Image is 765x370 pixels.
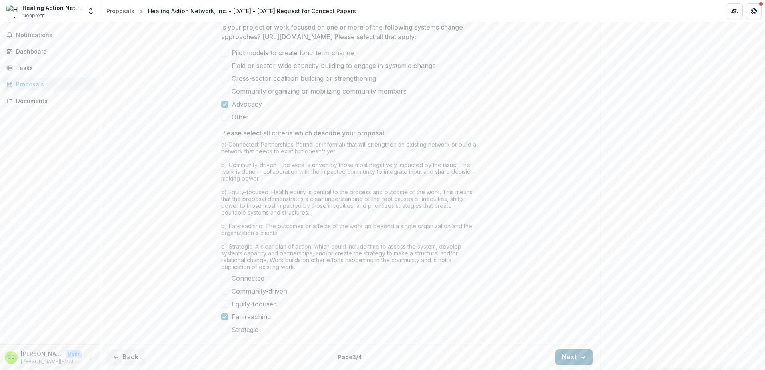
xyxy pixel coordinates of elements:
span: Connected [232,273,264,283]
a: Proposals [3,78,96,91]
div: Healing Action Network, Inc. - [DATE] - [DATE] Request for Concept Papers [148,7,356,15]
span: Far-reaching [232,312,271,322]
button: Open entity switcher [85,3,96,19]
button: Get Help [746,3,762,19]
nav: breadcrumb [103,5,359,17]
button: Back [106,349,145,365]
span: Advocacy [232,99,262,109]
a: Dashboard [3,45,96,58]
button: More [85,353,95,362]
span: Strategic [232,325,258,334]
button: Partners [727,3,743,19]
span: Notifications [16,32,93,39]
span: Community organizing or mobilizing community members [232,86,407,96]
button: Next [555,349,593,365]
div: Documents [16,97,90,105]
span: Pilot models to create long-term change [232,48,354,58]
p: [PERSON_NAME] [21,350,62,358]
p: User [66,350,82,358]
a: Tasks [3,61,96,74]
p: [PERSON_NAME][EMAIL_ADDRESS][DOMAIN_NAME] [21,358,82,365]
div: Proposals [106,7,134,15]
button: Notifications [3,29,96,42]
div: Cassandra Cooke [8,355,15,360]
span: Equity-focused [232,299,277,309]
span: Nonprofit [22,12,45,19]
a: Documents [3,94,96,107]
span: Field or sector-wide capacity building to engage in systemic change [232,61,436,70]
p: Is your project or work focused on one or more of the following systems change approaches? [URL][... [221,22,473,42]
span: Cross-sector coalition building or strengthening [232,74,376,83]
div: Dashboard [16,47,90,56]
p: Please select all criteria which describe your proposal [221,128,384,138]
span: Other [232,112,249,122]
div: Proposals [16,80,90,88]
div: Tasks [16,64,90,72]
img: Healing Action Network Inc [6,5,19,18]
div: a) Connected: Partnerships (formal or informal) that will strengthen an existing network or build... [221,141,477,273]
span: Community-driven [232,286,287,296]
p: Page 3 / 4 [338,353,362,361]
div: Healing Action Network Inc [22,4,82,12]
a: Proposals [103,5,138,17]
